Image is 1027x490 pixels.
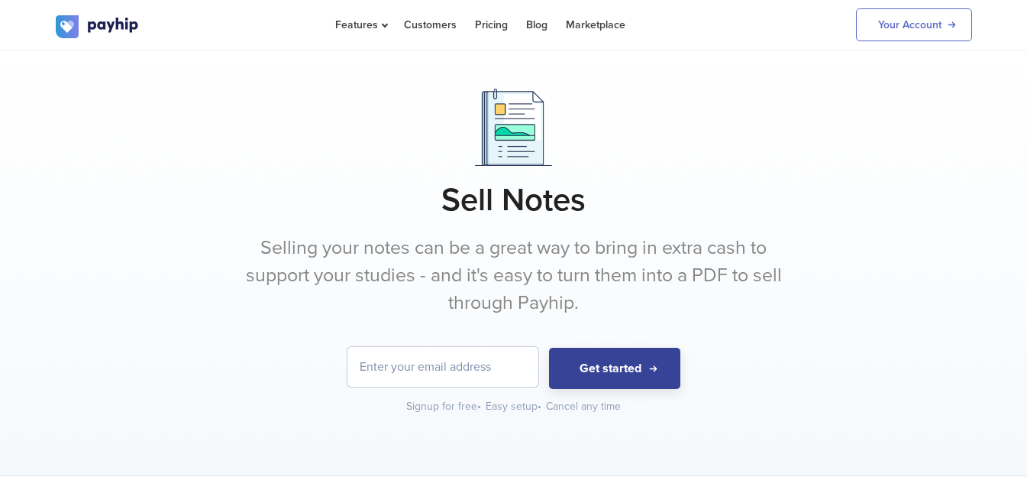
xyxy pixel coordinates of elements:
img: logo.svg [56,15,140,38]
a: Your Account [856,8,972,41]
div: Easy setup [486,399,543,414]
input: Enter your email address [347,347,538,387]
p: Selling your notes can be a great way to bring in extra cash to support your studies - and it's e... [228,235,800,316]
div: Signup for free [406,399,483,414]
h1: Sell Notes [56,181,972,219]
span: • [477,400,481,413]
div: Cancel any time [546,399,621,414]
span: • [538,400,541,413]
button: Get started [549,348,680,390]
span: Features [335,18,386,31]
img: Documents.png [475,89,552,166]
